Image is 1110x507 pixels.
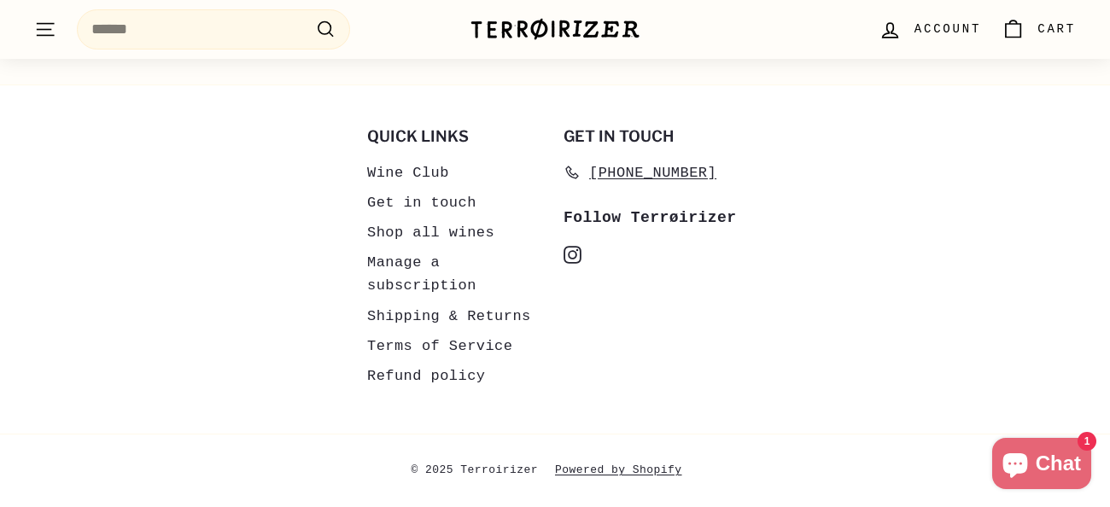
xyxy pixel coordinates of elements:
[367,248,546,300] a: Manage a subscription
[1037,20,1076,38] span: Cart
[564,206,743,230] div: Follow Terrøirizer
[564,128,743,145] h2: Get in touch
[367,188,476,218] a: Get in touch
[367,361,485,391] a: Refund policy
[367,301,531,331] a: Shipping & Returns
[987,438,1096,493] inbox-online-store-chat: Shopify online store chat
[589,161,716,184] span: [PHONE_NUMBER]
[367,128,546,145] h2: Quick links
[555,460,699,481] a: Powered by Shopify
[914,20,981,38] span: Account
[564,158,716,188] a: [PHONE_NUMBER]
[991,4,1086,55] a: Cart
[367,331,512,361] a: Terms of Service
[367,158,449,188] a: Wine Club
[868,4,991,55] a: Account
[411,460,555,481] span: © 2025 Terroirizer
[367,218,494,248] a: Shop all wines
